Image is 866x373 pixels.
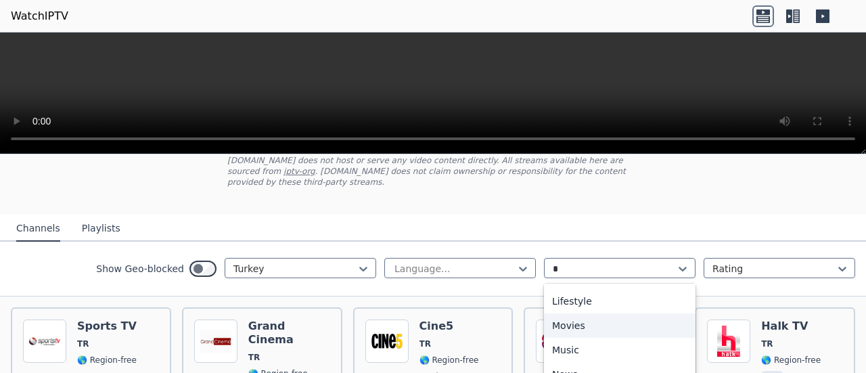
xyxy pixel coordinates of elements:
button: Playlists [82,216,120,242]
div: Music [544,338,696,362]
a: WatchIPTV [11,8,68,24]
h6: Grand Cinema [248,320,330,347]
span: TR [419,338,431,349]
img: Sports TV [23,320,66,363]
span: TR [77,338,89,349]
a: iptv-org [283,167,315,176]
img: Halk TV [707,320,750,363]
p: [DOMAIN_NAME] does not host or serve any video content directly. All streams available here are s... [227,155,639,188]
h6: Sports TV [77,320,137,333]
img: Grand Cinema [194,320,237,363]
img: Show TV [536,320,579,363]
span: 🌎 Region-free [77,355,137,366]
label: Show Geo-blocked [96,262,184,276]
span: TR [248,352,260,363]
button: Channels [16,216,60,242]
span: 🌎 Region-free [419,355,479,366]
h6: Cine5 [419,320,479,333]
div: Lifestyle [544,289,696,313]
span: TR [761,338,773,349]
h6: Halk TV [761,320,821,333]
span: 🌎 Region-free [761,355,821,366]
img: Cine5 [365,320,409,363]
div: Movies [544,313,696,338]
